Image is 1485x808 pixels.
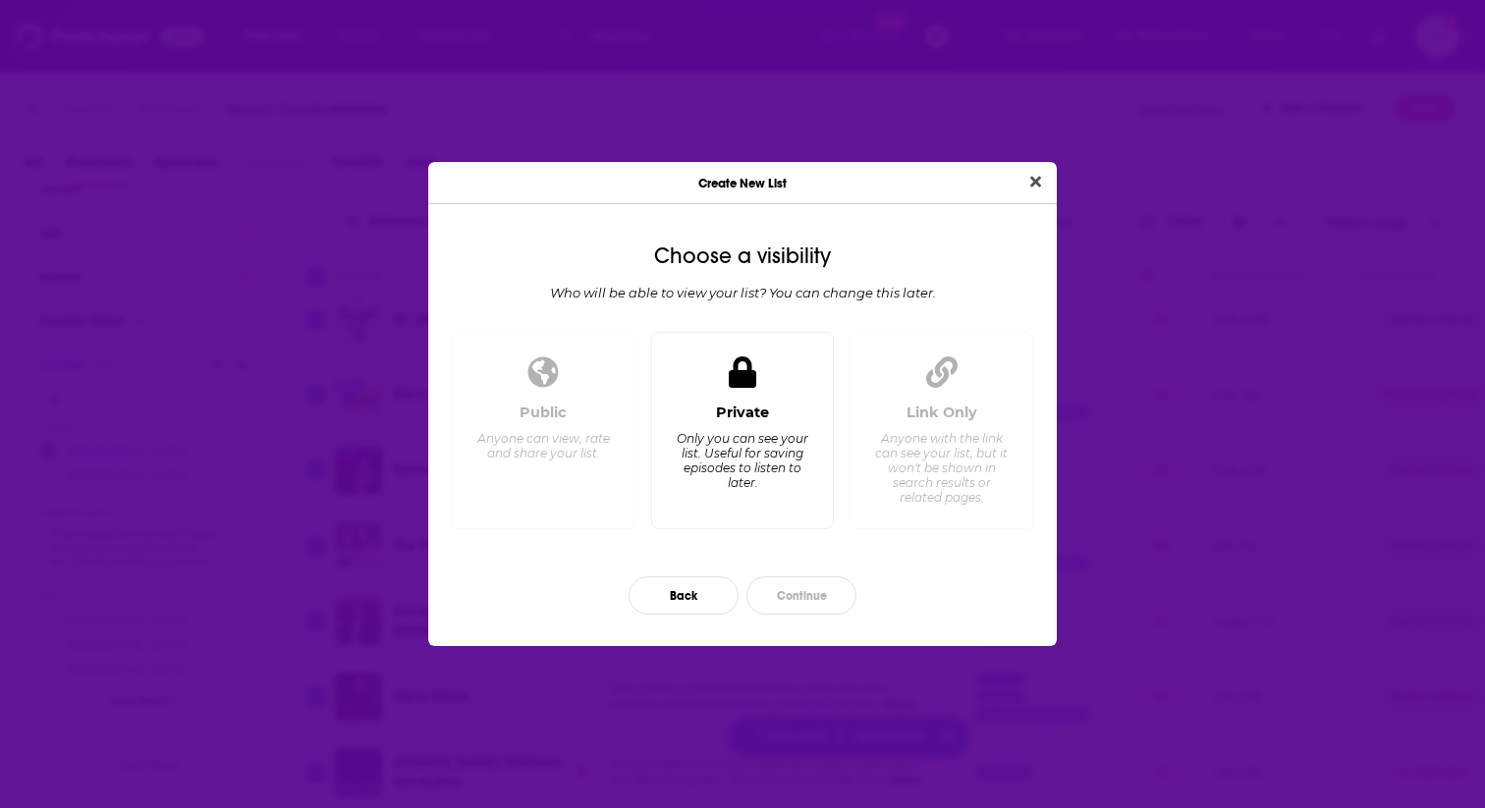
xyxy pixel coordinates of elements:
button: Continue [746,576,856,615]
div: Choose a visibility [444,243,1041,269]
div: Create New List [428,162,1057,204]
div: Public [520,404,567,421]
div: Anyone can view, rate and share your list. [476,431,611,460]
div: Only you can see your list. Useful for saving episodes to listen to later. [675,431,809,490]
div: Private [716,404,769,421]
div: Link Only [907,404,977,421]
div: Who will be able to view your list? You can change this later. [444,285,1041,300]
button: Close [1022,170,1049,194]
button: Back [629,576,739,615]
div: Anyone with the link can see your list, but it won't be shown in search results or related pages. [874,431,1009,505]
